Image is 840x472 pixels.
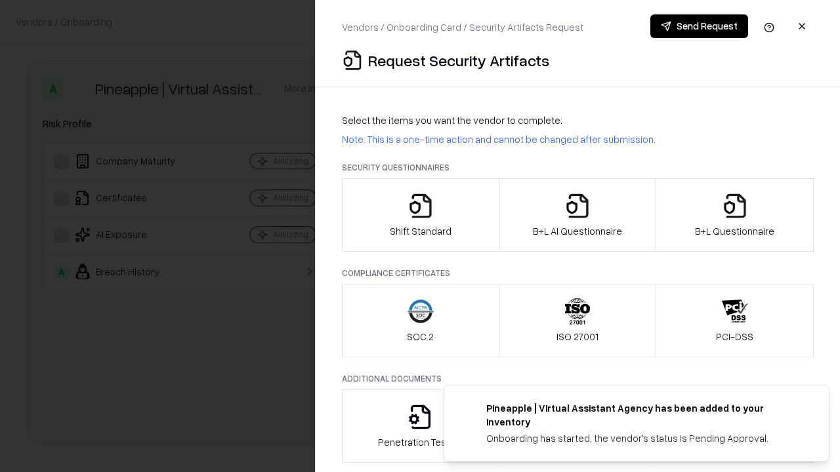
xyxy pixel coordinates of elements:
[378,435,463,449] p: Penetration Testing
[342,373,814,384] p: Additional Documents
[499,178,657,252] button: B+L AI Questionnaire
[656,178,814,252] button: B+L Questionnaire
[486,401,797,429] div: Pineapple | Virtual Assistant Agency has been added to your inventory
[342,267,814,279] p: Compliance Certificates
[533,224,622,238] p: B+L AI Questionnaire
[342,178,499,252] button: Shift Standard
[407,330,434,344] p: SOC 2
[499,284,657,357] button: ISO 27001
[556,330,598,344] p: ISO 27001
[460,401,476,417] img: trypineapple.com
[650,14,748,38] button: Send Request
[342,162,814,173] p: Security Questionnaires
[695,224,774,238] p: B+L Questionnaire
[342,113,814,127] p: Select the items you want the vendor to complete:
[342,389,499,463] button: Penetration Testing
[486,431,797,445] div: Onboarding has started, the vendor's status is Pending Approval.
[390,224,451,238] p: Shift Standard
[656,284,814,357] button: PCI-DSS
[342,284,499,357] button: SOC 2
[342,20,583,34] p: Vendors / Onboarding Card / Security Artifacts Request
[716,330,753,344] p: PCI-DSS
[342,132,814,146] p: Note: This is a one-time action and cannot be changed after submission.
[368,50,549,71] p: Request Security Artifacts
